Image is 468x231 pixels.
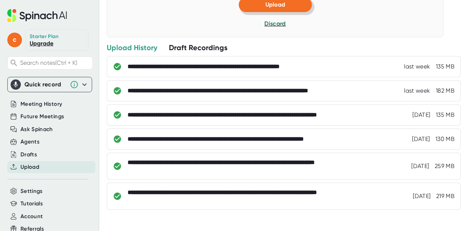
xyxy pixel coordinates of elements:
[404,63,430,70] div: 9/24/2025, 10:14:19 AM
[30,40,53,47] a: Upgrade
[264,19,286,28] button: Discard
[436,87,454,94] div: 182 MB
[412,135,430,143] div: 9/17/2025, 10:35:44 AM
[20,150,37,159] button: Drafts
[265,1,285,8] span: Upload
[264,20,286,27] span: Discard
[412,111,430,119] div: 9/17/2025, 10:38:34 AM
[436,193,454,200] div: 219 MB
[24,81,66,88] div: Quick record
[20,200,43,208] button: Tutorials
[20,212,43,221] button: Account
[20,187,43,195] button: Settings
[413,193,430,200] div: 9/8/2025, 10:30:41 PM
[435,135,454,143] div: 130 MB
[20,163,39,171] button: Upload
[20,100,62,108] button: Meeting History
[20,59,91,66] span: Search notes (Ctrl + K)
[435,163,454,170] div: 259 MB
[20,138,39,146] button: Agents
[7,33,22,47] span: c
[107,43,157,52] div: Upload History
[30,33,59,40] div: Starter Plan
[20,112,64,121] button: Future Meetings
[11,77,89,92] div: Quick record
[436,111,454,119] div: 135 MB
[20,125,53,134] button: Ask Spinach
[436,63,454,70] div: 135 MB
[404,87,430,94] div: 9/21/2025, 10:36:31 PM
[411,163,429,170] div: 9/10/2025, 12:06:37 PM
[169,43,227,52] div: Draft Recordings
